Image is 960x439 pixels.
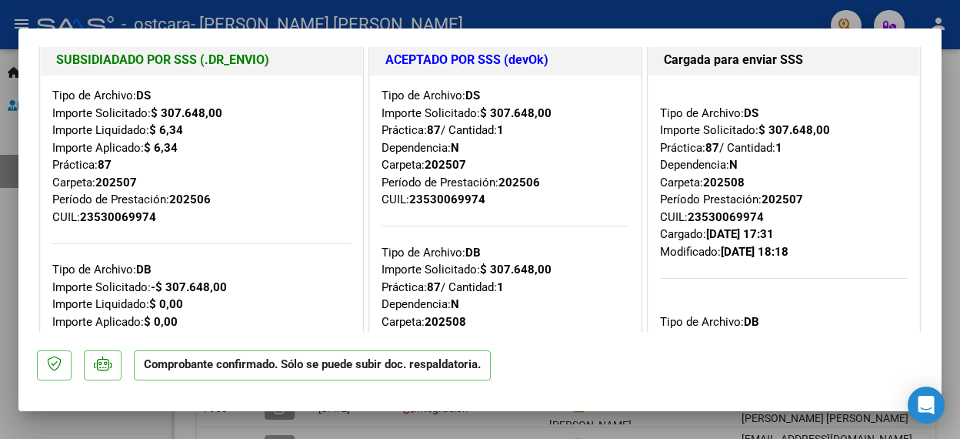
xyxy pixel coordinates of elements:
[729,158,738,172] strong: N
[497,123,504,137] strong: 1
[660,245,788,259] span: Modificado:
[149,297,183,311] strong: $ 0,00
[660,87,908,260] div: Tipo de Archivo: Importe Solicitado: Práctica: / Cantidad: Dependencia: Carpeta: Período Prestaci...
[908,387,945,424] div: Open Intercom Messenger
[721,245,788,259] strong: [DATE] 18:18
[775,141,782,155] strong: 1
[762,193,803,206] strong: 202507
[705,141,719,155] strong: 87
[451,297,459,311] strong: N
[80,209,156,226] div: 23530069974
[56,51,347,69] h1: SUBSIDIADADO POR SSS (.DR_ENVIO)
[744,106,758,120] strong: DS
[149,123,183,137] strong: $ 6,34
[144,315,178,329] strong: $ 0,00
[758,123,830,137] strong: $ 307.648,00
[169,193,211,206] strong: 202506
[136,263,152,276] strong: DB
[427,280,441,294] strong: 87
[52,87,351,226] div: Tipo de Archivo: Importe Solicitado: Importe Liquidado: Importe Aplicado: Práctica: Carpeta: Perí...
[409,191,485,209] div: 23530069974
[703,176,745,189] strong: 202508
[498,176,540,189] strong: 202506
[744,315,759,329] strong: DB
[95,176,137,189] strong: 202507
[151,106,222,120] strong: $ 307.648,00
[451,141,459,155] strong: N
[151,280,227,294] strong: -$ 307.648,00
[52,226,351,400] div: Tipo de Archivo: Importe Solicitado: Importe Liquidado: Importe Aplicado: Práctica: Carpeta: Perí...
[382,87,630,209] div: Tipo de Archivo: Importe Solicitado: Práctica: / Cantidad: Dependencia: Carpeta: Período de Prest...
[480,263,552,276] strong: $ 307.648,00
[385,51,626,69] h1: ACEPTADO POR SSS (devOk)
[382,209,630,366] div: Tipo de Archivo: Importe Solicitado: Práctica: / Cantidad: Dependencia: Carpeta: Período de Prest...
[664,51,904,69] h1: Cargada para enviar SSS
[98,158,112,172] strong: 87
[144,141,178,155] strong: $ 6,34
[480,106,552,120] strong: $ 307.648,00
[134,350,491,380] p: Comprobante confirmado. Sólo se puede subir doc. respaldatoria.
[425,158,466,172] strong: 202507
[425,315,466,329] strong: 202508
[136,89,151,102] strong: DS
[427,123,441,137] strong: 87
[465,89,480,102] strong: DS
[465,246,481,260] strong: DB
[688,209,764,226] div: 23530069974
[706,227,774,241] strong: [DATE] 17:31
[497,280,504,294] strong: 1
